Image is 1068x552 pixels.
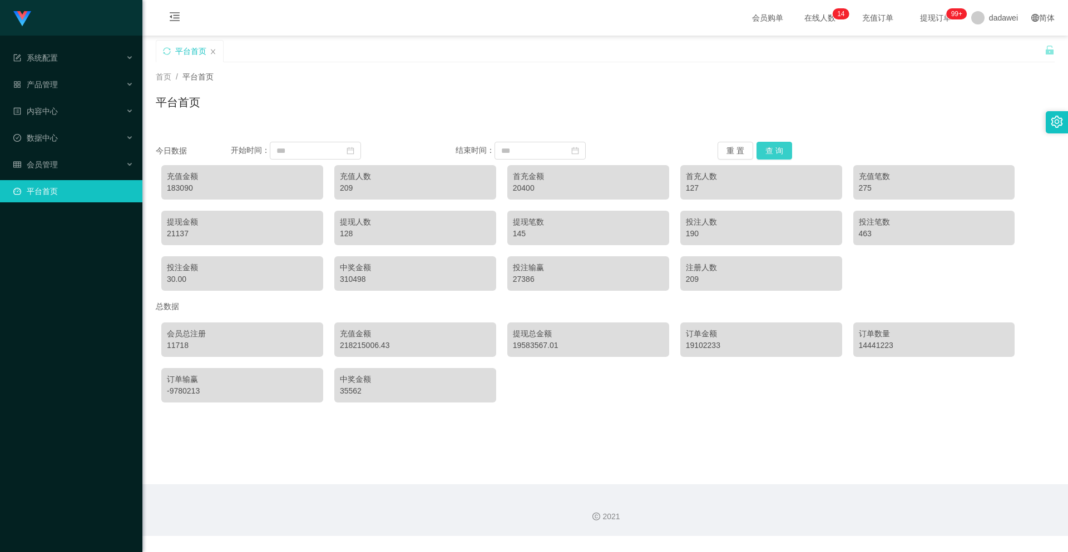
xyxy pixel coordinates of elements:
sup: 1151 [947,8,967,19]
i: 图标: setting [1051,116,1063,128]
i: 图标: close [210,48,216,55]
div: 35562 [340,385,491,397]
p: 1 [837,8,841,19]
span: 首页 [156,72,171,81]
button: 查 询 [756,142,792,160]
span: 会员管理 [13,160,58,169]
div: 209 [686,273,837,285]
i: 图标: calendar [347,147,354,155]
div: 平台首页 [175,41,206,62]
div: 2021 [151,511,1059,523]
div: 订单输赢 [167,374,318,385]
div: 投注输赢 [513,262,664,273]
span: 产品管理 [13,80,58,89]
div: 充值金额 [340,328,491,340]
div: 提现总金额 [513,328,664,340]
div: 275 [859,182,1010,194]
div: 充值笔数 [859,171,1010,182]
div: 21137 [167,228,318,240]
span: 系统配置 [13,53,58,62]
p: 4 [841,8,845,19]
i: 图标: sync [163,47,171,55]
i: 图标: menu-fold [156,1,194,36]
div: 充值人数 [340,171,491,182]
div: 注册人数 [686,262,837,273]
i: 图标: appstore-o [13,81,21,88]
div: 中奖金额 [340,374,491,385]
div: 总数据 [156,296,1055,317]
div: 310498 [340,273,491,285]
div: 投注人数 [686,216,837,228]
div: 投注金额 [167,262,318,273]
span: / [176,72,178,81]
div: 充值金额 [167,171,318,182]
span: 提现订单 [914,14,957,22]
div: 提现金额 [167,216,318,228]
div: 提现笔数 [513,216,664,228]
div: 14441223 [859,340,1010,351]
div: 27386 [513,273,664,285]
div: 订单金额 [686,328,837,340]
i: 图标: unlock [1045,45,1055,55]
span: 平台首页 [182,72,214,81]
div: 19583567.01 [513,340,664,351]
div: 会员总注册 [167,328,318,340]
div: 20400 [513,182,664,194]
a: 图标: dashboard平台首页 [13,180,133,202]
sup: 14 [833,8,849,19]
div: 30.00 [167,273,318,285]
div: 首充人数 [686,171,837,182]
i: 图标: form [13,54,21,62]
i: 图标: calendar [571,147,579,155]
div: 11718 [167,340,318,351]
div: 首充金额 [513,171,664,182]
span: 数据中心 [13,133,58,142]
i: 图标: table [13,161,21,168]
div: 今日数据 [156,145,231,157]
div: 209 [340,182,491,194]
div: 投注笔数 [859,216,1010,228]
span: 结束时间： [456,146,495,155]
i: 图标: global [1031,14,1039,22]
div: 463 [859,228,1010,240]
div: 145 [513,228,664,240]
div: 190 [686,228,837,240]
span: 充值订单 [857,14,899,22]
div: 订单数量 [859,328,1010,340]
span: 在线人数 [799,14,841,22]
span: 开始时间： [231,146,270,155]
span: 内容中心 [13,107,58,116]
div: 218215006.43 [340,340,491,351]
div: 128 [340,228,491,240]
div: 提现人数 [340,216,491,228]
div: 183090 [167,182,318,194]
h1: 平台首页 [156,94,200,111]
button: 重 置 [718,142,753,160]
div: 中奖金额 [340,262,491,273]
i: 图标: check-circle-o [13,134,21,142]
div: 127 [686,182,837,194]
div: 19102233 [686,340,837,351]
i: 图标: copyright [592,513,600,520]
img: logo.9652507e.png [13,11,31,27]
div: -9780213 [167,385,318,397]
i: 图标: profile [13,107,21,115]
